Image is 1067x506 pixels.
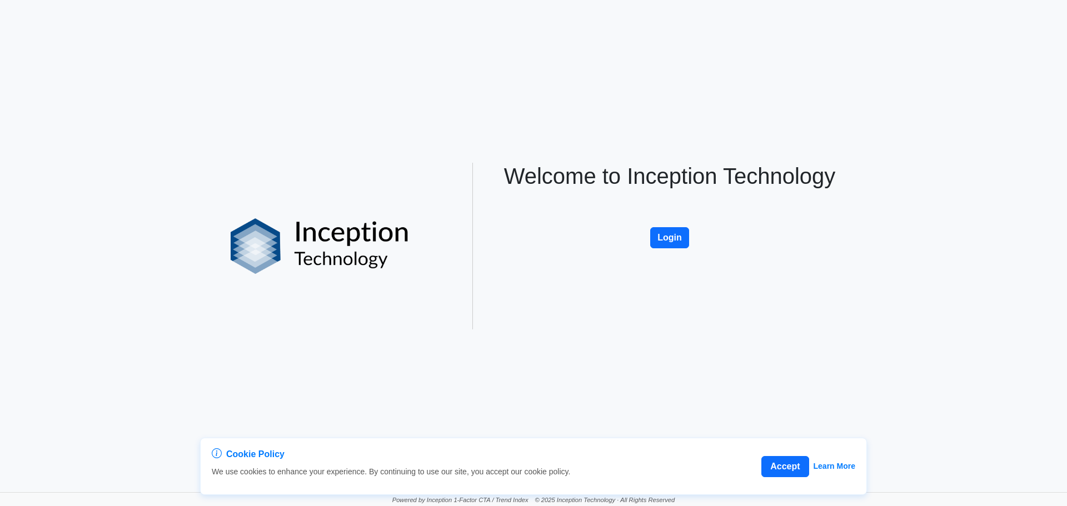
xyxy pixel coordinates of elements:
[231,218,409,274] img: logo%20black.png
[212,466,570,478] p: We use cookies to enhance your experience. By continuing to use our site, you accept our cookie p...
[650,216,689,225] a: Login
[814,460,855,472] a: Learn More
[650,227,689,248] button: Login
[761,456,809,477] button: Accept
[226,448,285,461] span: Cookie Policy
[493,163,846,189] h1: Welcome to Inception Technology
